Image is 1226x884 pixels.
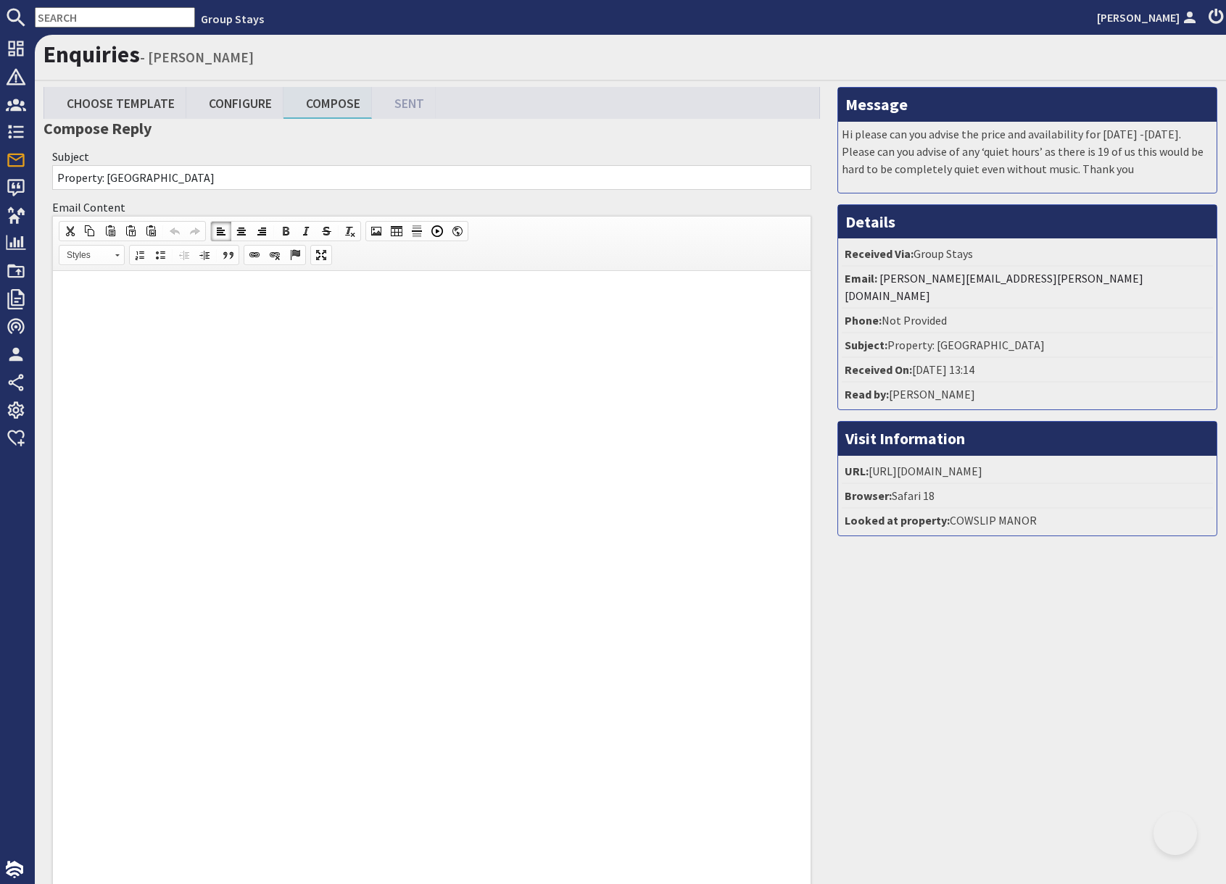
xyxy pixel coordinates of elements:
a: Align Right [252,222,272,241]
strong: Read by: [845,387,889,401]
h3: Compose Reply [44,119,820,138]
img: staytech_i_w-64f4e8e9ee0a9c174fd5317b4b171b261742d2d393467e5bdba4413f4f884c10.svg [6,861,23,878]
a: Unlink [265,246,285,264]
a: Maximize [311,246,331,264]
iframe: Toggle Customer Support [1153,812,1197,855]
a: Undo [165,222,185,241]
li: Group Stays [842,242,1213,267]
a: Image [366,222,386,241]
strong: Email: [845,271,877,285]
input: SEARCH [35,7,195,28]
a: Copy [80,222,100,241]
strong: Received On: [845,362,912,377]
h3: Message [838,88,1217,121]
a: Insert/Remove Numbered List [130,246,150,264]
a: Decrease Indent [174,246,194,264]
a: Sent [372,87,436,118]
li: Safari 18 [842,484,1213,509]
strong: Received Via: [845,246,914,261]
a: Italic [296,222,316,241]
a: [PERSON_NAME] [1097,9,1200,26]
a: IFrame [447,222,468,241]
strong: Phone: [845,313,882,328]
a: Insert Horizontal Line [407,222,427,241]
a: Strikethrough [316,222,336,241]
a: Paste as plain text [120,222,141,241]
a: Cut [59,222,80,241]
a: Align Left [211,222,231,241]
h3: Details [838,205,1217,238]
strong: URL: [845,464,869,478]
h3: Visit Information [838,422,1217,455]
a: Styles [59,245,125,265]
a: Configure [186,87,283,118]
a: Center [231,222,252,241]
a: [PERSON_NAME][EMAIL_ADDRESS][PERSON_NAME][DOMAIN_NAME] [845,271,1143,303]
small: - [PERSON_NAME] [140,49,254,66]
li: [DATE] 13:14 [842,358,1213,383]
a: Insert/Remove Bulleted List [150,246,170,264]
a: Insert a Youtube, Vimeo or Dailymotion video [427,222,447,241]
a: Anchor [285,246,305,264]
strong: Subject: [845,338,887,352]
a: Bold [276,222,296,241]
a: Redo [185,222,205,241]
li: [PERSON_NAME] [842,383,1213,406]
a: Choose Template [44,87,186,118]
span: Styles [59,246,110,264]
a: Enquiries [44,40,140,69]
label: Subject [52,149,89,164]
a: Link [244,246,265,264]
a: Paste from Word [141,222,161,241]
a: Compose [283,87,372,118]
a: Group Stays [201,12,264,26]
a: Block Quote [218,246,239,264]
strong: Looked at property: [845,513,950,528]
a: Increase Indent [194,246,215,264]
a: Remove Format [340,222,360,241]
label: Email Content [52,200,125,214]
li: Not Provided [842,309,1213,333]
p: Hi please can you advise the price and availability for [DATE] -[DATE]. Please can you advise of ... [842,125,1213,178]
li: COWSLIP MANOR [842,509,1213,532]
li: Property: [GEOGRAPHIC_DATA] [842,333,1213,358]
a: Table [386,222,407,241]
a: Paste [100,222,120,241]
strong: Browser: [845,488,892,503]
li: [URL][DOMAIN_NAME] [842,459,1213,484]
